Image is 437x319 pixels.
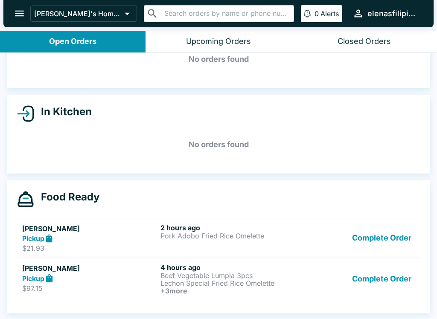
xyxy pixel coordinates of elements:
[160,263,295,272] h6: 4 hours ago
[34,105,92,118] h4: In Kitchen
[22,274,44,283] strong: Pickup
[34,9,121,18] p: [PERSON_NAME]'s Home of the Finest Filipino Foods
[30,6,137,22] button: [PERSON_NAME]'s Home of the Finest Filipino Foods
[315,9,319,18] p: 0
[162,8,290,20] input: Search orders by name or phone number
[160,272,295,279] p: Beef Vegetable Lumpia 3pcs
[22,244,157,252] p: $21.93
[160,232,295,240] p: Pork Adobo Fried Rice Omelette
[367,9,420,19] div: elenasfilipinofoods
[160,223,295,232] h6: 2 hours ago
[22,234,44,243] strong: Pickup
[349,4,423,23] button: elenasfilipinofoods
[17,129,420,160] h5: No orders found
[160,279,295,287] p: Lechon Special Fried Rice Omelette
[17,258,420,300] a: [PERSON_NAME]Pickup$97.154 hours agoBeef Vegetable Lumpia 3pcsLechon Special Fried Rice Omelette+...
[338,37,391,46] div: Closed Orders
[22,284,157,293] p: $97.15
[9,3,30,24] button: open drawer
[22,263,157,273] h5: [PERSON_NAME]
[49,37,96,46] div: Open Orders
[22,223,157,234] h5: [PERSON_NAME]
[34,191,99,203] h4: Food Ready
[349,223,415,253] button: Complete Order
[320,9,339,18] p: Alerts
[17,218,420,258] a: [PERSON_NAME]Pickup$21.932 hours agoPork Adobo Fried Rice OmeletteComplete Order
[349,263,415,295] button: Complete Order
[186,37,251,46] div: Upcoming Orders
[160,287,295,295] h6: + 3 more
[17,44,420,75] h5: No orders found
